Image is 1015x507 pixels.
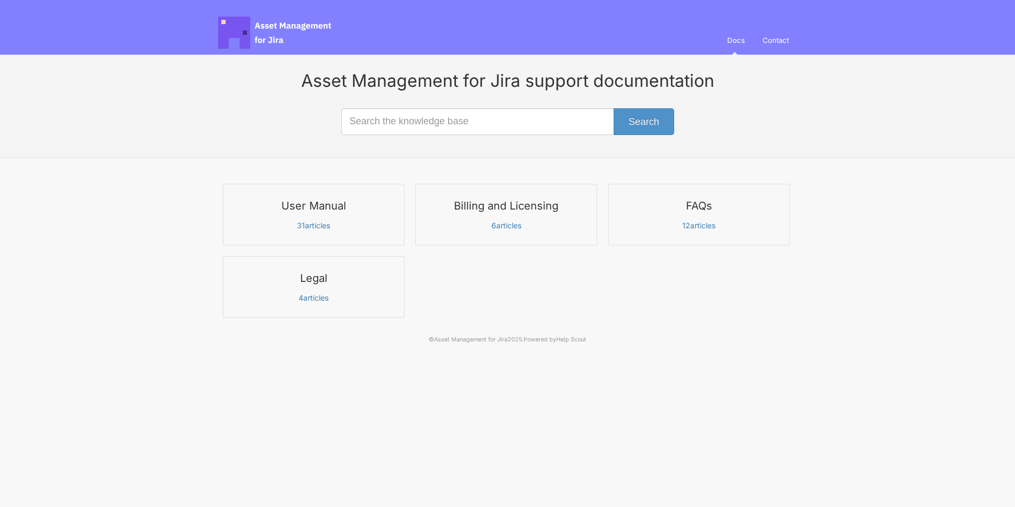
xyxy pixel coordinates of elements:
span: 4 [300,293,304,302]
input: Search the knowledge base [341,108,674,135]
span: Search [629,116,659,127]
a: Help Scout [554,336,582,343]
p: articles [230,293,398,303]
a: User Manual 31articles [223,184,405,245]
p: articles [422,221,590,230]
p: © 2025. [218,335,797,345]
span: 31 [298,221,305,230]
span: Asset Management for Jira Docs [218,17,333,49]
p: articles [230,221,398,230]
a: Contact [756,26,797,55]
span: Powered by [523,336,582,343]
h3: FAQs [615,199,783,213]
a: Legal 4articles [223,256,405,318]
span: 12 [684,221,691,230]
span: 6 [492,221,497,230]
button: Search [614,108,674,135]
a: Docs [723,26,755,55]
h3: Billing and Licensing [422,199,590,213]
h3: User Manual [230,199,398,213]
a: FAQs 12articles [608,184,790,245]
h3: Legal [230,271,398,285]
a: Billing and Licensing 6articles [415,184,597,245]
p: articles [615,221,783,230]
a: Asset Management for Jira [438,336,508,343]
